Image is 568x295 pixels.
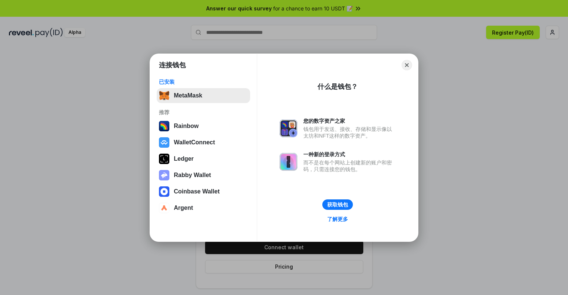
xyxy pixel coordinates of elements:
img: svg+xml,%3Csvg%20xmlns%3D%22http%3A%2F%2Fwww.w3.org%2F2000%2Fsvg%22%20fill%3D%22none%22%20viewBox... [159,170,169,180]
h1: 连接钱包 [159,61,186,70]
div: 推荐 [159,109,248,116]
img: svg+xml,%3Csvg%20xmlns%3D%22http%3A%2F%2Fwww.w3.org%2F2000%2Fsvg%22%20fill%3D%22none%22%20viewBox... [280,153,297,171]
div: 钱包用于发送、接收、存储和显示像以太坊和NFT这样的数字资产。 [303,126,396,139]
img: svg+xml,%3Csvg%20xmlns%3D%22http%3A%2F%2Fwww.w3.org%2F2000%2Fsvg%22%20fill%3D%22none%22%20viewBox... [280,119,297,137]
a: 了解更多 [323,214,352,224]
div: Rabby Wallet [174,172,211,179]
div: 一种新的登录方式 [303,151,396,158]
div: WalletConnect [174,139,215,146]
button: Close [402,60,412,70]
div: Argent [174,205,193,211]
img: svg+xml,%3Csvg%20width%3D%2228%22%20height%3D%2228%22%20viewBox%3D%220%200%2028%2028%22%20fill%3D... [159,137,169,148]
div: Rainbow [174,123,199,129]
img: svg+xml,%3Csvg%20xmlns%3D%22http%3A%2F%2Fwww.w3.org%2F2000%2Fsvg%22%20width%3D%2228%22%20height%3... [159,154,169,164]
div: 您的数字资产之家 [303,118,396,124]
img: svg+xml,%3Csvg%20fill%3D%22none%22%20height%3D%2233%22%20viewBox%3D%220%200%2035%2033%22%20width%... [159,90,169,101]
div: 已安装 [159,78,248,85]
button: Rabby Wallet [157,168,250,183]
div: Coinbase Wallet [174,188,220,195]
div: 而不是在每个网站上创建新的账户和密码，只需连接您的钱包。 [303,159,396,173]
img: svg+xml,%3Csvg%20width%3D%2228%22%20height%3D%2228%22%20viewBox%3D%220%200%2028%2028%22%20fill%3D... [159,186,169,197]
button: Ledger [157,151,250,166]
div: Ledger [174,155,194,162]
div: 什么是钱包？ [317,82,358,91]
img: svg+xml,%3Csvg%20width%3D%2228%22%20height%3D%2228%22%20viewBox%3D%220%200%2028%2028%22%20fill%3D... [159,203,169,213]
div: 了解更多 [327,216,348,222]
div: 获取钱包 [327,201,348,208]
button: Rainbow [157,119,250,134]
button: Coinbase Wallet [157,184,250,199]
div: MetaMask [174,92,202,99]
button: WalletConnect [157,135,250,150]
button: Argent [157,201,250,215]
button: 获取钱包 [322,199,353,210]
img: svg+xml,%3Csvg%20width%3D%22120%22%20height%3D%22120%22%20viewBox%3D%220%200%20120%20120%22%20fil... [159,121,169,131]
button: MetaMask [157,88,250,103]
